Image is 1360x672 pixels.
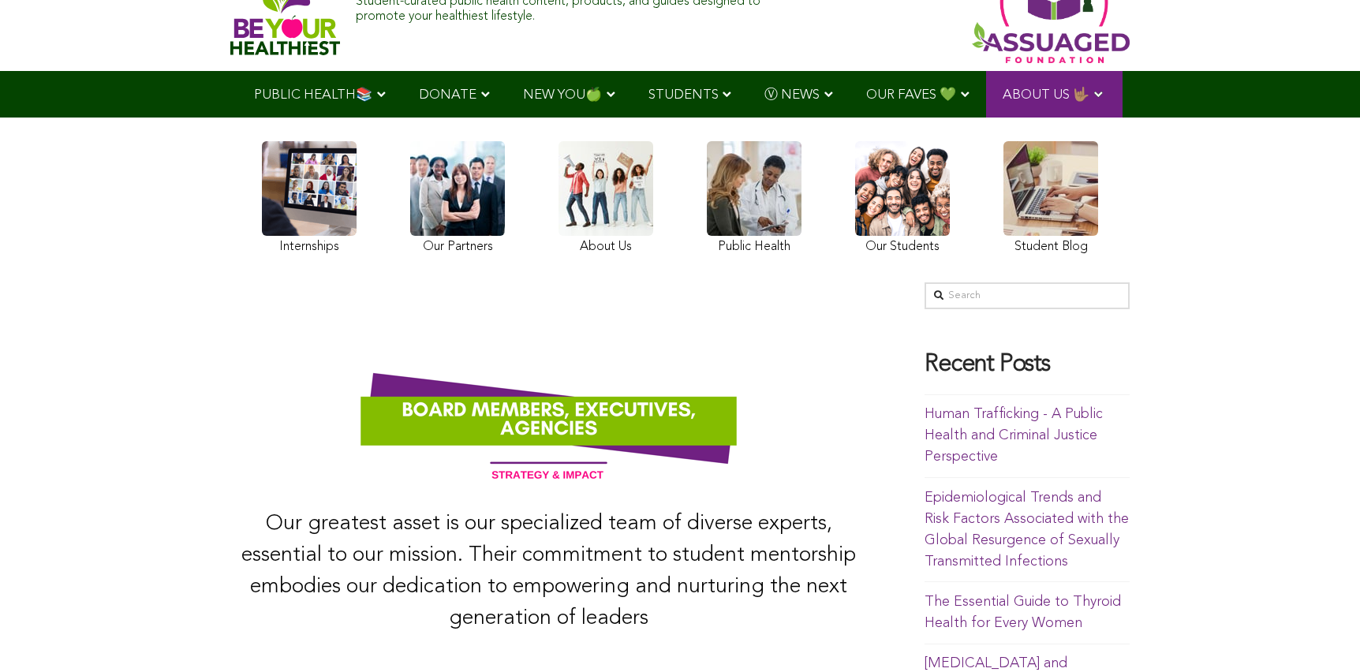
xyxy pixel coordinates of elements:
span: Ⓥ NEWS [764,88,820,102]
img: Dream-Team-Team-Stand-Up-Loyal-Board-Members-Banner-Assuaged [230,339,867,498]
span: DONATE [419,88,476,102]
h4: Recent Posts [925,352,1130,379]
iframe: Chat Widget [1281,596,1360,672]
span: PUBLIC HEALTH📚 [254,88,372,102]
span: OUR FAVES 💚 [866,88,956,102]
span: ABOUT US 🤟🏽 [1003,88,1089,102]
span: NEW YOU🍏 [523,88,602,102]
span: STUDENTS [648,88,719,102]
div: Navigation Menu [230,71,1130,118]
span: Our greatest asset is our specialized team of diverse experts, essential to our mission. Their co... [241,513,856,629]
input: Search [925,282,1130,309]
a: The Essential Guide to Thyroid Health for Every Women [925,595,1121,630]
a: Epidemiological Trends and Risk Factors Associated with the Global Resurgence of Sexually Transmi... [925,491,1129,569]
a: Human Trafficking - A Public Health and Criminal Justice Perspective [925,407,1103,464]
